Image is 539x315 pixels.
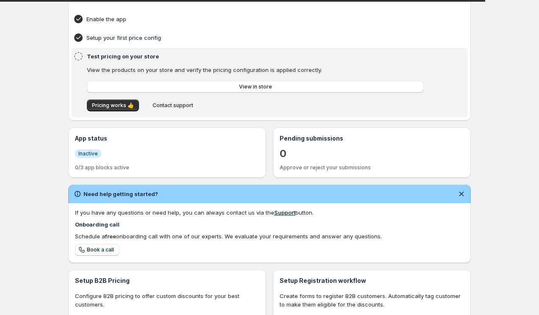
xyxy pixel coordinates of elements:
[280,276,464,285] h3: Setup Registration workflow
[75,232,464,240] div: Schedule a onboarding call with one of our experts. We evaluate your requirements and answer any ...
[280,164,464,171] p: Approve or reject your submissions
[87,99,139,111] button: Pricing works 👍
[280,134,464,143] h3: Pending submissions
[75,134,259,143] h3: App status
[75,292,259,309] p: Configure B2B pricing to offer custom discounts for your best customers.
[456,188,467,200] button: Dismiss notification
[87,66,424,74] p: View the products on your store and verify the pricing configuration is applied correctly.
[280,292,464,309] p: Create forms to register B2B customers. Automatically tag customer to make them eligible for the ...
[75,220,464,229] h4: Onboarding call
[75,244,119,256] a: Book a call
[105,233,116,240] b: free
[87,246,114,253] span: Book a call
[78,150,98,157] span: Inactive
[86,15,426,23] h4: Enable the app
[87,52,426,61] h4: Test pricing on your store
[239,83,272,90] span: View in store
[86,33,426,42] h4: Setup your first price config
[75,276,259,285] h3: Setup B2B Pricing
[83,190,158,198] h2: Need help getting started?
[274,209,295,216] a: Support
[153,102,193,109] span: Contact support
[75,208,464,217] div: If you have any questions or need help, you can always contact us via the button.
[75,164,259,171] p: 0/3 app blocks active
[147,99,198,111] button: Contact support
[87,81,424,93] a: View in store
[92,102,134,109] span: Pricing works 👍
[75,149,101,158] a: InfoInactive
[280,147,286,160] a: 0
